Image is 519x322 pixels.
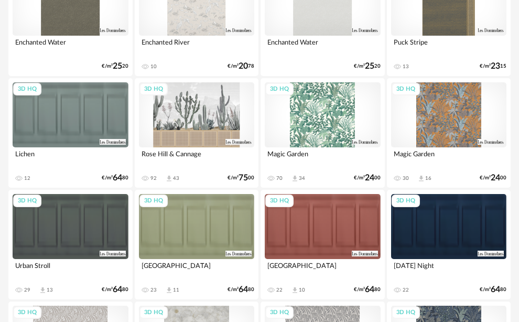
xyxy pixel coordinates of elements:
span: Download icon [39,286,47,294]
div: 3D HQ [265,83,294,96]
div: 22 [403,287,409,293]
span: 23 [491,63,500,70]
div: 3D HQ [265,195,294,208]
span: Download icon [417,175,425,183]
span: 64 [239,286,248,293]
div: Enchanted Water [13,36,128,57]
span: 24 [365,175,374,181]
div: Enchanted River [139,36,255,57]
span: Download icon [165,175,173,183]
div: 16 [425,175,431,181]
span: 64 [113,286,122,293]
span: 64 [113,175,122,181]
div: 10 [150,63,157,70]
div: 3D HQ [139,83,168,96]
span: 75 [239,175,248,181]
div: 3D HQ [392,83,420,96]
span: Download icon [291,175,299,183]
a: 3D HQ [DATE] Night 22 €/m²6480 [387,190,511,299]
div: 29 [24,287,30,293]
span: 64 [365,286,374,293]
div: €/m² 78 [228,63,254,70]
div: 43 [173,175,179,181]
div: Puck Stripe [391,36,507,57]
div: 3D HQ [139,195,168,208]
div: Enchanted Water [265,36,381,57]
div: 3D HQ [265,306,294,319]
div: Magic Garden [265,147,381,168]
div: [GEOGRAPHIC_DATA] [265,259,381,280]
div: €/m² 80 [354,286,381,293]
div: 3D HQ [13,306,41,319]
div: Lichen [13,147,128,168]
span: Download icon [291,286,299,294]
div: 70 [276,175,283,181]
div: €/m² 15 [480,63,506,70]
div: [DATE] Night [391,259,507,280]
div: €/m² 00 [480,175,506,181]
div: 3D HQ [13,195,41,208]
div: 3D HQ [13,83,41,96]
div: €/m² 80 [228,286,254,293]
div: 3D HQ [392,195,420,208]
div: €/m² 20 [102,63,128,70]
span: Download icon [165,286,173,294]
div: €/m² 20 [354,63,381,70]
div: €/m² 00 [228,175,254,181]
a: 3D HQ Urban Stroll 29 Download icon 13 €/m²6480 [8,190,133,299]
div: 34 [299,175,305,181]
div: 30 [403,175,409,181]
span: 25 [365,63,374,70]
div: €/m² 80 [102,175,128,181]
span: 24 [491,175,500,181]
div: 11 [173,287,179,293]
div: Urban Stroll [13,259,128,280]
div: €/m² 80 [102,286,128,293]
div: 3D HQ [392,306,420,319]
a: 3D HQ Magic Garden 70 Download icon 34 €/m²2400 [261,78,385,188]
div: 10 [299,287,305,293]
div: 22 [276,287,283,293]
div: 3D HQ [139,306,168,319]
a: 3D HQ [GEOGRAPHIC_DATA] 22 Download icon 10 €/m²6480 [261,190,385,299]
div: €/m² 80 [480,286,506,293]
a: 3D HQ Magic Garden 30 Download icon 16 €/m²2400 [387,78,511,188]
div: Rose Hill & Cannage [139,147,255,168]
a: 3D HQ Rose Hill & Cannage 92 Download icon 43 €/m²7500 [135,78,259,188]
span: 25 [113,63,122,70]
div: €/m² 00 [354,175,381,181]
div: 92 [150,175,157,181]
div: 23 [150,287,157,293]
a: 3D HQ [GEOGRAPHIC_DATA] 23 Download icon 11 €/m²6480 [135,190,259,299]
div: Magic Garden [391,147,507,168]
span: 20 [239,63,248,70]
div: [GEOGRAPHIC_DATA] [139,259,255,280]
div: 13 [403,63,409,70]
div: 12 [24,175,30,181]
div: 13 [47,287,53,293]
span: 64 [491,286,500,293]
a: 3D HQ Lichen 12 €/m²6480 [8,78,133,188]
